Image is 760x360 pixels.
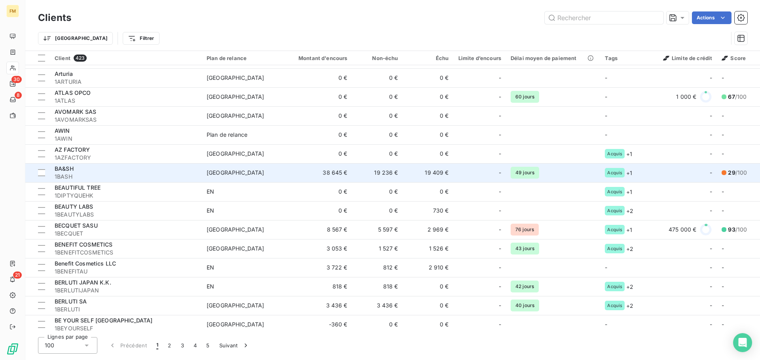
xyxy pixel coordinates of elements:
div: [GEOGRAPHIC_DATA] [207,150,264,158]
div: [GEOGRAPHIC_DATA] [207,320,264,328]
span: - [710,169,712,177]
td: 0 € [284,68,352,87]
button: 1 [152,337,163,354]
td: 3 722 € [284,258,352,277]
span: Arturia [55,70,73,77]
td: 0 € [403,296,454,315]
td: 3 436 € [352,296,403,315]
td: 38 645 € [284,163,352,182]
div: Échu [408,55,449,61]
span: + 1 [626,188,632,196]
td: 0 € [352,106,403,125]
div: Montant d'encours [289,55,348,61]
span: BENEFIT COSMETICS [55,241,113,248]
span: /100 [728,93,747,101]
td: 3 436 € [284,296,352,315]
span: - [710,112,712,120]
td: 0 € [403,144,454,163]
div: [GEOGRAPHIC_DATA] [207,74,264,82]
button: 4 [189,337,201,354]
span: BERLUTI SA [55,298,87,305]
span: - [499,264,501,271]
span: - [710,131,712,139]
span: Acquis [607,208,622,213]
td: 0 € [352,144,403,163]
span: 1 [156,341,158,349]
td: 19 236 € [352,163,403,182]
span: + 2 [626,283,633,291]
td: 818 € [352,277,403,296]
span: 1ARTURIA [55,78,197,86]
input: Rechercher [545,11,663,24]
button: Précédent [104,337,152,354]
td: 730 € [403,201,454,220]
td: 0 € [284,125,352,144]
span: - [710,150,712,158]
span: Acquis [607,246,622,251]
span: 1BERLUTIJAPAN [55,286,197,294]
td: 0 € [352,87,403,106]
button: 5 [201,337,214,354]
span: - [722,302,724,309]
td: 0 € [352,201,403,220]
span: 67 [728,93,735,100]
span: BEAUTY LABS [55,203,93,210]
span: 21 [13,271,22,279]
span: 8 [15,92,22,99]
span: - [722,264,724,271]
td: 5 597 € [352,220,403,239]
span: ATLAS OPCO [55,89,91,96]
span: - [722,321,724,328]
div: Plan de relance [207,131,247,139]
span: Score [722,55,746,61]
div: [GEOGRAPHIC_DATA] [207,169,264,177]
span: AWIN [55,127,70,134]
div: Plan de relance [207,55,279,61]
span: - [499,112,501,120]
td: 0 € [403,68,454,87]
span: 1BENEFITCOSMETICS [55,249,197,256]
span: - [605,131,607,138]
span: 42 jours [511,281,539,292]
td: 3 053 € [284,239,352,258]
td: 0 € [403,87,454,106]
td: 0 € [284,106,352,125]
span: 60 jours [511,91,539,103]
span: - [722,283,724,290]
td: 0 € [403,106,454,125]
span: - [499,93,501,101]
div: [GEOGRAPHIC_DATA] [207,245,264,253]
span: 1BEYOURSELF [55,324,197,332]
span: - [722,112,724,119]
span: /100 [728,226,747,234]
span: 49 jours [511,167,539,179]
div: EN [207,188,214,196]
span: 1BEAUTYLABS [55,211,197,219]
span: - [722,150,724,157]
td: 19 409 € [403,163,454,182]
span: 1BECQUET [55,230,197,237]
span: - [710,188,712,196]
span: 475 000 € [669,226,696,234]
span: AVOMARK SAS [55,108,97,115]
span: 1ATLAS [55,97,197,105]
td: 1 527 € [352,239,403,258]
span: - [605,264,607,271]
div: Non-échu [357,55,398,61]
span: - [499,302,501,309]
span: Limite de crédit [663,55,712,61]
div: Open Intercom Messenger [733,333,752,352]
span: + 2 [626,245,633,253]
span: - [605,93,607,100]
span: - [499,207,501,215]
span: 1DIPTYQUEHK [55,192,197,200]
span: 43 jours [511,243,539,254]
span: - [499,188,501,196]
span: Acquis [607,303,622,308]
span: + 2 [626,302,633,310]
span: + 1 [626,226,632,234]
button: Actions [692,11,731,24]
span: 30 [11,76,22,83]
h3: Clients [38,11,71,25]
span: Client [55,55,70,61]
